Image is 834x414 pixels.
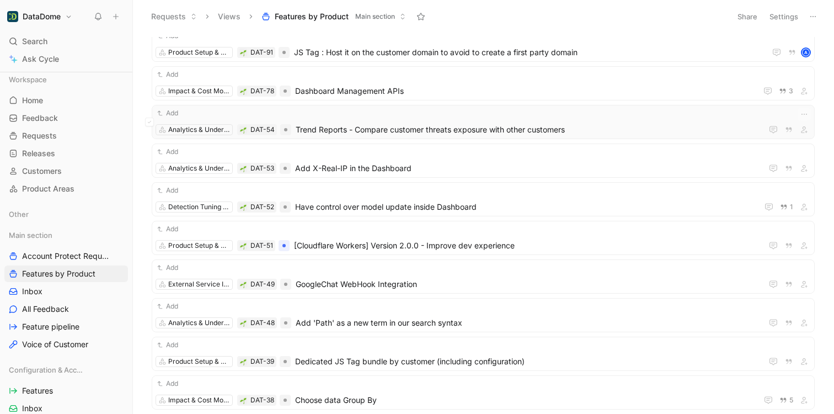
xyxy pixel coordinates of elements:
[4,283,128,300] a: Inbox
[156,108,180,119] button: Add
[156,224,180,235] button: Add
[250,317,275,328] div: DAT-48
[168,86,230,97] div: Impact & Cost Monitoring
[4,33,128,50] div: Search
[790,204,793,210] span: 1
[295,355,758,368] span: Dedicated JS Tag bundle by customer (including configuration)
[22,95,43,106] span: Home
[22,321,79,332] span: Feature pipeline
[4,145,128,162] a: Releases
[239,164,247,172] div: 🌱
[4,227,128,243] div: Main section
[240,50,247,56] img: 🌱
[22,113,58,124] span: Feedback
[4,181,128,197] a: Product Areas
[22,403,42,414] span: Inbox
[168,279,230,290] div: External Service Integration
[4,319,128,335] a: Feature pipeline
[294,239,758,252] span: [Cloudflare Workers] Version 2.0.0 - Improve dev experience
[22,52,59,66] span: Ask Cycle
[275,11,349,22] span: Features by Product
[239,87,247,95] button: 🌱
[152,337,815,371] a: AddProduct Setup & Deployment🌱DAT-39Dedicated JS Tag bundle by customer (including configuration)
[4,71,128,88] div: Workspace
[239,49,247,56] button: 🌱
[4,336,128,353] a: Voice of Customer
[240,204,247,211] img: 🌱
[239,396,247,404] button: 🌱
[22,251,113,262] span: Account Protect Requests
[4,383,128,399] a: Features
[168,47,230,58] div: Product Setup & Deployment
[22,166,62,177] span: Customers
[4,9,75,24] button: DataDomeDataDome
[168,356,230,367] div: Product Setup & Deployment
[22,268,95,279] span: Features by Product
[168,317,230,328] div: Analytics & Understanding
[9,230,52,241] span: Main section
[4,248,128,264] a: Account Protect Requests
[733,9,762,24] button: Share
[239,358,247,365] button: 🌱
[296,316,758,330] span: Add 'Path' as a new term in our search syntax
[152,66,815,100] a: AddImpact & Cost Monitoring🌱DAT-78Dashboard Management APIs3
[250,201,274,213] div: DAT-52
[156,262,180,273] button: Add
[296,123,758,136] span: Trend Reports - Compare customer threats exposure with other customers
[240,127,247,134] img: 🌱
[240,282,247,288] img: 🌱
[156,378,180,389] button: Add
[9,364,83,375] span: Configuration & Access
[250,240,273,251] div: DAT-51
[213,8,245,25] button: Views
[156,339,180,351] button: Add
[4,51,128,67] a: Ask Cycle
[168,163,230,174] div: Analytics & Understanding
[22,339,88,350] span: Voice of Customer
[4,362,128,378] div: Configuration & Access
[764,9,803,24] button: Settings
[789,397,793,404] span: 5
[22,35,47,48] span: Search
[295,200,753,214] span: Have control over model update inside Dashboard
[152,182,815,216] a: AddDetection Tuning & Enrichment🌱DAT-52Have control over model update inside Dashboard1
[355,11,395,22] span: Main section
[168,395,230,406] div: Impact & Cost Monitoring
[239,280,247,288] button: 🌱
[22,286,42,297] span: Inbox
[4,266,128,282] a: Features by Product
[239,242,247,250] button: 🌱
[296,278,758,291] span: GoogleChat WebHook Integration
[295,394,753,407] span: Choose data Group By
[4,110,128,126] a: Feedback
[152,144,815,178] a: AddAnalytics & Understanding🌱DAT-53Add X-Real-IP in the Dashboard
[152,28,815,62] a: AddProduct Setup & Deployment🌱DAT-91JS Tag : Host it on the customer domain to avoid to create a ...
[777,85,795,97] button: 3
[240,166,247,172] img: 🌱
[156,146,180,157] button: Add
[22,304,69,315] span: All Feedback
[250,86,274,97] div: DAT-78
[239,126,247,134] button: 🌱
[9,209,29,220] span: Other
[240,88,247,95] img: 🌱
[250,279,275,290] div: DAT-49
[22,183,74,194] span: Product Areas
[239,203,247,211] button: 🌱
[152,259,815,294] a: AddExternal Service Integration🌱DAT-49GoogleChat WebHook Integration
[168,124,230,135] div: Analytics & Understanding
[239,319,247,327] button: 🌱
[250,163,274,174] div: DAT-53
[152,221,815,255] a: AddProduct Setup & Deployment🌱DAT-51[Cloudflare Workers] Version 2.0.0 - Improve dev experience
[250,124,275,135] div: DAT-54
[4,206,128,222] div: Other
[4,301,128,317] a: All Feedback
